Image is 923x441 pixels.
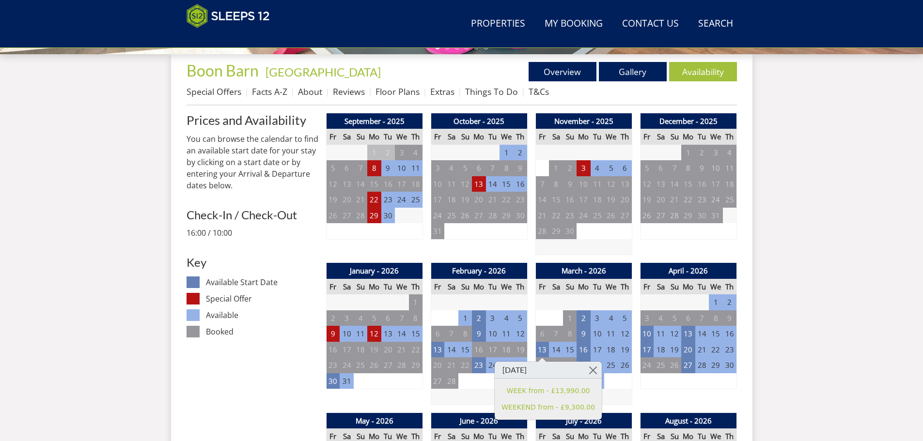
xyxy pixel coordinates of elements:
[206,326,318,337] dd: Booked
[695,129,709,145] th: Tu
[381,326,395,342] td: 13
[535,342,549,358] td: 13
[187,61,259,80] span: Boon Barn
[723,310,736,326] td: 9
[444,208,458,224] td: 25
[340,129,353,145] th: Sa
[472,129,485,145] th: Mo
[472,326,485,342] td: 9
[604,310,618,326] td: 4
[409,342,422,358] td: 22
[472,176,485,192] td: 13
[395,129,408,145] th: We
[514,145,527,161] td: 2
[668,160,681,176] td: 7
[367,176,381,192] td: 15
[563,342,577,358] td: 15
[395,310,408,326] td: 7
[549,342,563,358] td: 14
[640,310,654,326] td: 3
[640,326,654,342] td: 10
[514,160,527,176] td: 9
[681,342,695,358] td: 20
[458,279,472,295] th: Su
[367,310,381,326] td: 5
[500,160,513,176] td: 8
[604,176,618,192] td: 12
[367,326,381,342] td: 12
[458,192,472,208] td: 19
[340,160,353,176] td: 6
[681,145,695,161] td: 1
[654,192,667,208] td: 20
[486,326,500,342] td: 10
[187,4,270,28] img: Sleeps 12
[535,263,632,279] th: March - 2026
[695,342,709,358] td: 21
[668,208,681,224] td: 28
[654,326,667,342] td: 11
[535,176,549,192] td: 7
[695,192,709,208] td: 23
[577,176,590,192] td: 10
[431,223,444,239] td: 31
[563,279,577,295] th: Su
[381,160,395,176] td: 9
[681,160,695,176] td: 8
[458,342,472,358] td: 15
[640,279,654,295] th: Fr
[326,263,422,279] th: January - 2026
[354,208,367,224] td: 28
[381,176,395,192] td: 16
[381,208,395,224] td: 30
[354,310,367,326] td: 4
[695,176,709,192] td: 16
[514,326,527,342] td: 12
[514,342,527,358] td: 19
[695,279,709,295] th: Tu
[444,326,458,342] td: 7
[326,160,340,176] td: 5
[618,310,632,326] td: 5
[395,279,408,295] th: We
[577,129,590,145] th: Mo
[604,208,618,224] td: 26
[654,208,667,224] td: 27
[563,223,577,239] td: 30
[187,133,318,191] p: You can browse the calendar to find an available start date for your stay by clicking on a start ...
[723,192,736,208] td: 25
[367,160,381,176] td: 8
[618,279,632,295] th: Th
[444,342,458,358] td: 14
[430,86,454,97] a: Extras
[395,326,408,342] td: 14
[549,129,563,145] th: Sa
[591,192,604,208] td: 18
[618,13,683,35] a: Contact Us
[709,208,722,224] td: 31
[354,176,367,192] td: 14
[472,310,485,326] td: 2
[668,192,681,208] td: 21
[563,176,577,192] td: 9
[367,129,381,145] th: Mo
[187,86,241,97] a: Special Offers
[591,342,604,358] td: 17
[604,129,618,145] th: We
[340,192,353,208] td: 20
[444,279,458,295] th: Sa
[431,113,527,129] th: October - 2025
[563,310,577,326] td: 1
[618,129,632,145] th: Th
[709,294,722,310] td: 1
[395,176,408,192] td: 17
[354,129,367,145] th: Su
[326,113,422,129] th: September - 2025
[431,129,444,145] th: Fr
[723,279,736,295] th: Th
[486,129,500,145] th: Tu
[354,279,367,295] th: Su
[604,192,618,208] td: 19
[444,160,458,176] td: 4
[395,160,408,176] td: 10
